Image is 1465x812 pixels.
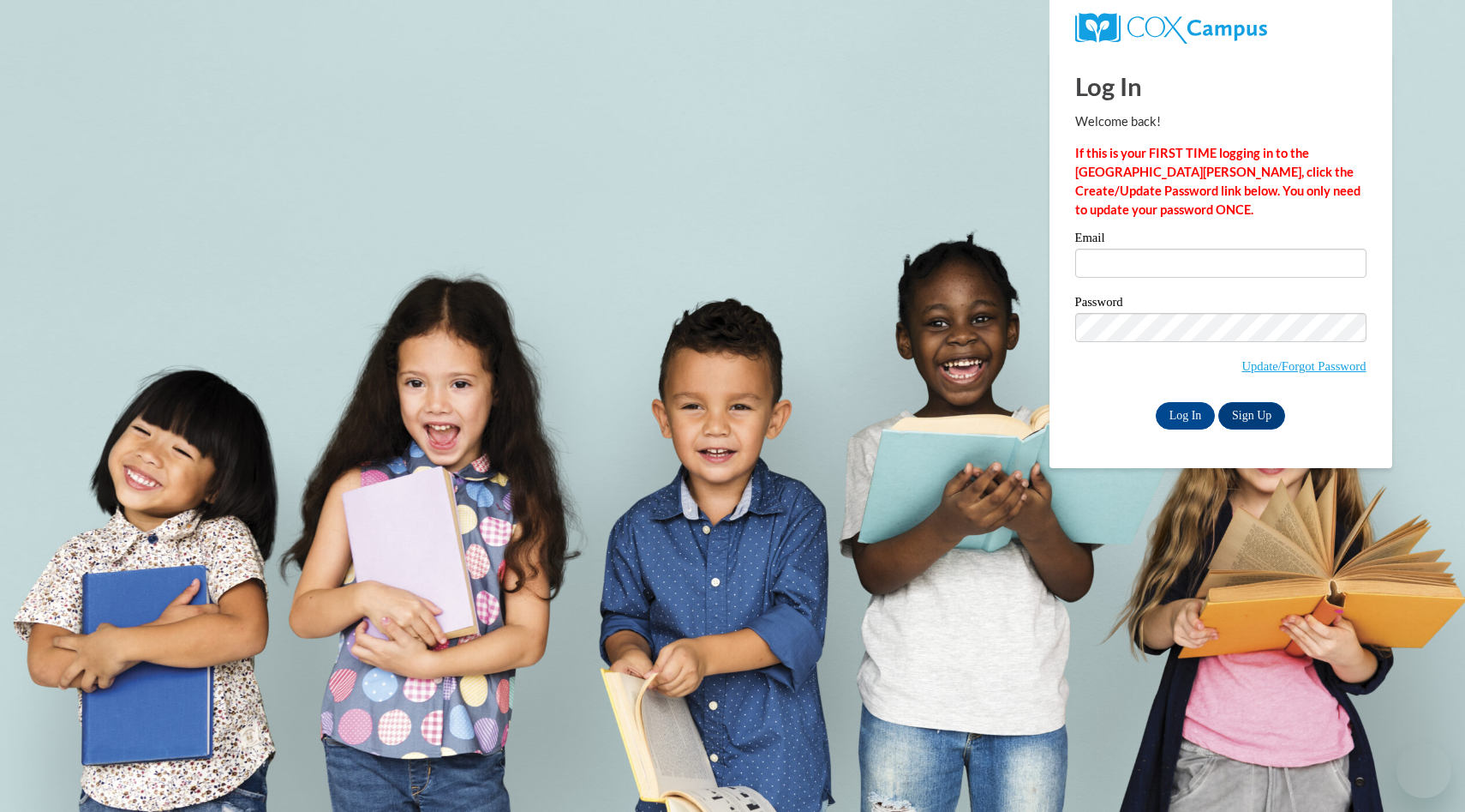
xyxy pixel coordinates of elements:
[1218,402,1285,430] a: Sign Up
[1075,232,1366,249] label: Email
[1075,13,1366,44] a: COX Campus
[1075,69,1366,104] h1: Log In
[1075,13,1267,44] img: COX Campus
[1075,146,1360,217] strong: If this is your FIRST TIME logging in to the [GEOGRAPHIC_DATA][PERSON_NAME], click the Create/Upd...
[1075,112,1366,131] p: Welcome back!
[1396,743,1451,798] iframe: Button to launch messaging window
[1075,296,1366,313] label: Password
[1241,359,1366,373] a: Update/Forgot Password
[1156,402,1216,430] input: Log In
